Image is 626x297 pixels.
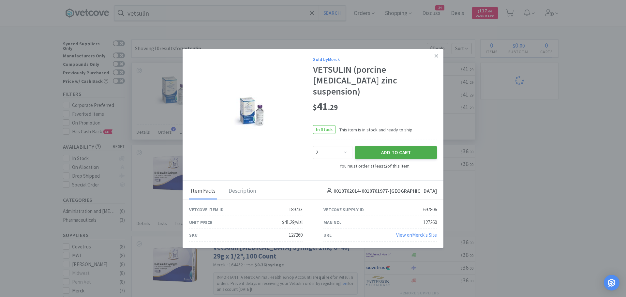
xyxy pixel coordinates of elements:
[313,55,437,63] div: Sold by Merck
[323,231,332,238] div: URL
[335,126,412,133] span: This item is in stock and ready to ship
[227,183,258,199] div: Description
[313,162,437,170] div: You must order at least of this item.
[189,218,212,226] div: Unit Price
[604,275,619,290] div: Open Intercom Messenger
[313,64,437,97] div: VETSULIN (porcine [MEDICAL_DATA] zinc suspension)
[313,103,317,112] span: $
[189,231,198,238] div: SKU
[289,231,303,239] div: 127260
[385,163,387,169] strong: 2
[313,126,335,134] span: In Stock
[355,146,437,159] button: Add to Cart
[396,232,437,238] a: View onMerck's Site
[282,218,303,226] div: $41.29/vial
[189,206,224,213] div: Vetcove Item ID
[423,218,437,226] div: 127260
[328,103,338,112] span: . 29
[423,206,437,214] div: 697806
[313,100,338,113] span: 41
[323,206,364,213] div: Vetcove Supply ID
[289,206,303,214] div: 189733
[226,92,276,133] img: e848a6c79f7e44b7b7fbb22cb718f26f_697806.jpeg
[189,183,217,199] div: Item Facts
[323,218,341,226] div: Man No.
[324,187,437,195] h4: 0010762014-0010761977 - [GEOGRAPHIC_DATA]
